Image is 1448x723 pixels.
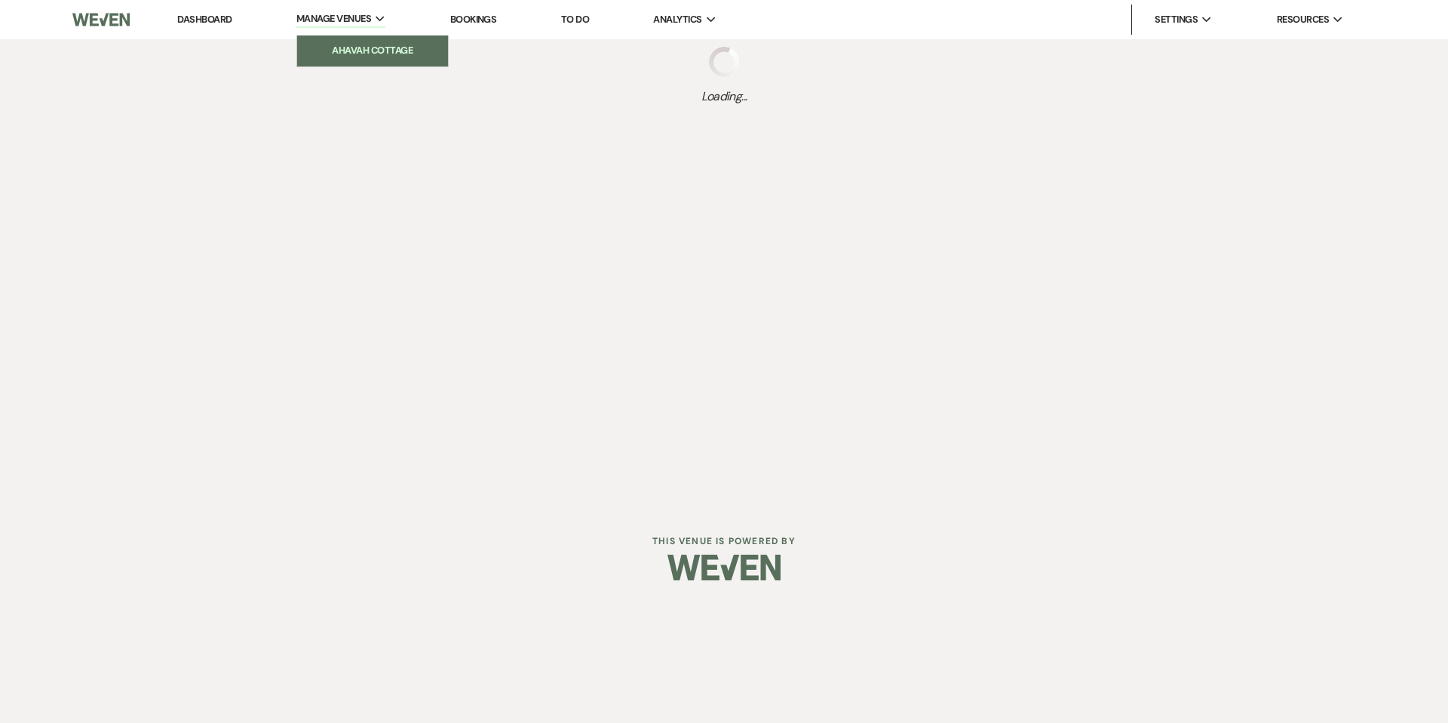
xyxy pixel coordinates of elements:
[667,541,781,594] img: Weven Logo
[296,11,371,26] span: Manage Venues
[297,35,448,66] a: Ahavah Cottage
[1277,12,1329,27] span: Resources
[1155,12,1198,27] span: Settings
[450,13,497,26] a: Bookings
[701,88,747,106] span: Loading...
[653,12,701,27] span: Analytics
[177,13,232,26] a: Dashboard
[709,47,739,77] img: loading spinner
[561,13,589,26] a: To Do
[72,4,130,35] img: Weven Logo
[305,43,440,58] li: Ahavah Cottage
